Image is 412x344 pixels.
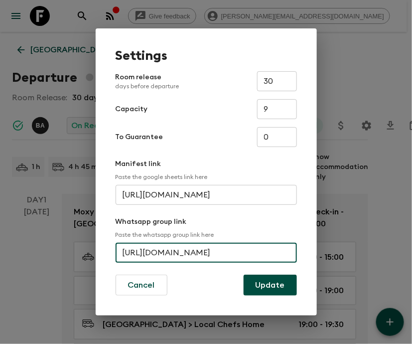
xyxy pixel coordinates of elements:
p: To Guarantee [116,132,163,142]
p: Capacity [116,104,148,114]
input: e.g. 14 [257,99,297,119]
p: Room release [116,72,179,90]
p: days before departure [116,82,179,90]
p: Paste the google sheets link here [116,173,297,181]
button: Cancel [116,275,167,296]
p: Manifest link [116,159,297,169]
button: Update [244,275,297,296]
p: Whatsapp group link [116,217,297,227]
p: Paste the whatsapp group link here [116,231,297,239]
input: e.g. https://docs.google.com/spreadsheets/d/1P7Zz9v8J0vXy1Q/edit#gid=0 [116,185,297,205]
input: e.g. https://chat.whatsapp.com/... [116,243,297,263]
input: e.g. 4 [257,127,297,147]
input: e.g. 30 [257,71,297,91]
h1: Settings [116,48,297,63]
